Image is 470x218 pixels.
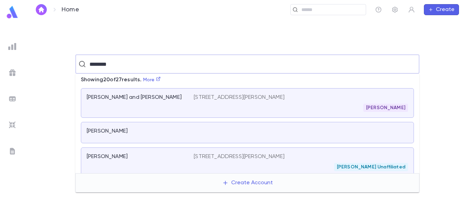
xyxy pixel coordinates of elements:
img: logo [6,6,19,19]
p: [STREET_ADDRESS][PERSON_NAME] [194,94,285,101]
img: home_white.a664292cf8c1dea59945f0da9f25487c.svg [37,7,45,12]
img: campaigns_grey.99e729a5f7ee94e3726e6486bddda8f1.svg [8,69,17,77]
button: Create Account [217,176,278,189]
p: Showing 20 of 27 results. [75,74,166,86]
p: [PERSON_NAME] [87,153,128,160]
img: batches_grey.339ca447c9d9533ef1741baa751efc33.svg [8,95,17,103]
img: letters_grey.7941b92b52307dd3b8a917253454ce1c.svg [8,147,17,155]
span: [PERSON_NAME] [363,105,408,111]
button: Create [424,4,459,15]
p: [PERSON_NAME] and [PERSON_NAME] [87,94,182,101]
span: [PERSON_NAME] Unaffiliated [334,164,408,170]
p: [STREET_ADDRESS][PERSON_NAME] [194,153,285,160]
p: [PERSON_NAME] [87,128,128,135]
img: reports_grey.c525e4749d1bce6a11f5fe2a8de1b229.svg [8,42,17,51]
img: imports_grey.530a8a0e642e233f2baf0ef88e8c9fcb.svg [8,121,17,129]
p: Home [62,6,79,13]
a: More [143,77,161,82]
